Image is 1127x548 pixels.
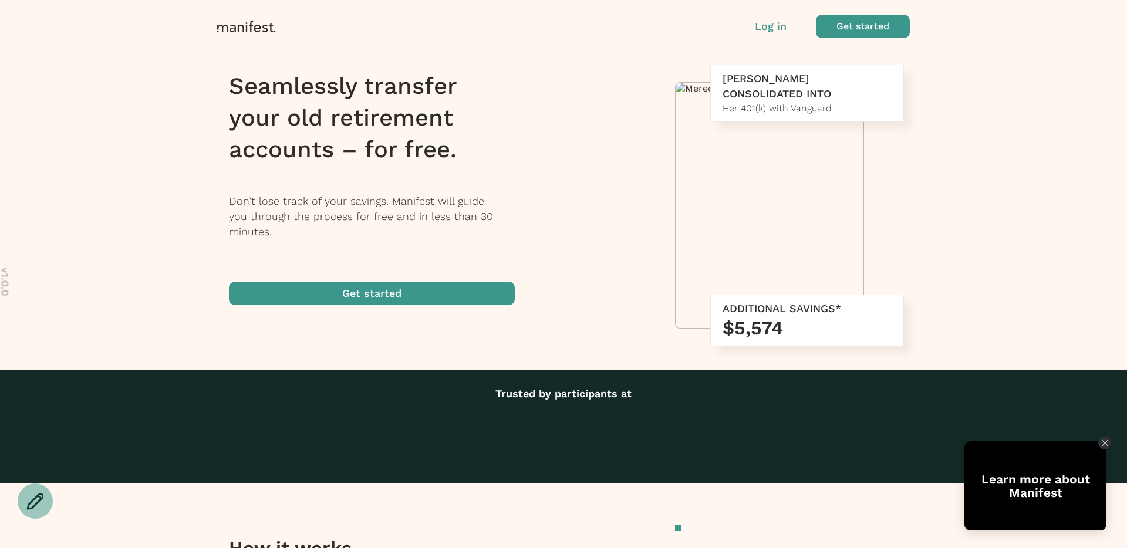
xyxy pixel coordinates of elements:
[964,441,1106,530] div: Open Tolstoy
[816,15,910,38] button: Get started
[676,83,863,94] img: Meredith
[723,316,892,340] h3: $5,574
[723,102,892,116] div: Her 401(k) with Vanguard
[229,194,530,239] p: Don’t lose track of your savings. Manifest will guide you through the process for free and in les...
[755,19,787,34] button: Log in
[964,441,1106,530] div: Tolstoy bubble widget
[1098,437,1111,449] div: Close Tolstoy widget
[964,472,1106,499] div: Learn more about Manifest
[964,441,1106,530] div: Open Tolstoy widget
[229,282,515,305] button: Get started
[229,70,530,165] h1: Seamlessly transfer your old retirement accounts – for free.
[723,71,892,102] div: [PERSON_NAME] CONSOLIDATED INTO
[723,301,892,316] div: ADDITIONAL SAVINGS*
